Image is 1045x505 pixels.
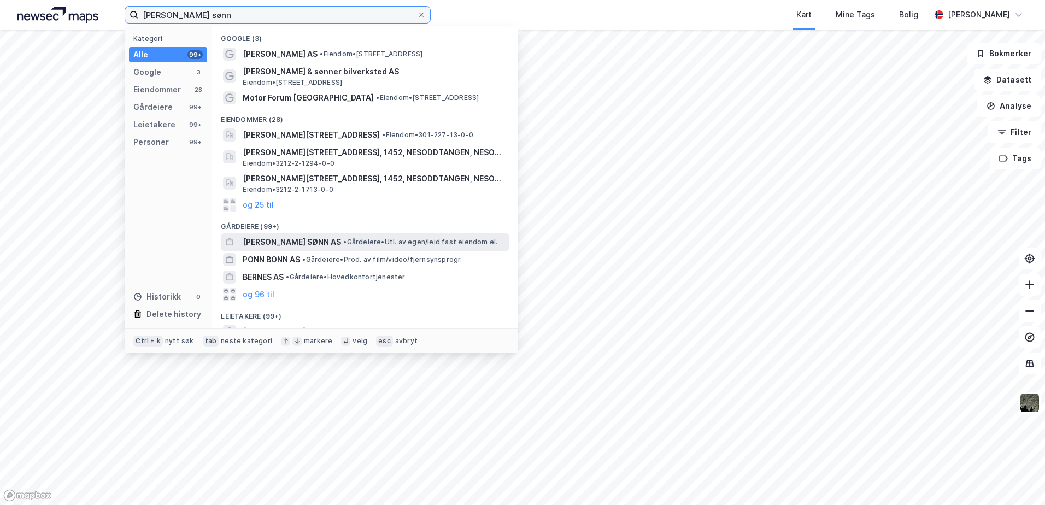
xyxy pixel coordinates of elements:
span: [PERSON_NAME] & sønner bilverksted AS [243,65,505,78]
span: • [286,273,289,281]
button: Bokmerker [967,43,1041,64]
span: [PERSON_NAME][STREET_ADDRESS], 1452, NESODDTANGEN, NESODDEN [243,172,505,185]
span: Gårdeiere • Utl. av egen/leid fast eiendom el. [343,238,497,246]
div: Alle [133,48,148,61]
div: 99+ [187,120,203,129]
button: Tags [990,148,1041,169]
span: • [320,50,323,58]
div: Google [133,66,161,79]
img: 9k= [1019,392,1040,413]
button: og 25 til [243,198,274,212]
div: Delete history [146,308,201,321]
div: tab [203,336,219,347]
span: [PERSON_NAME] SØNN AS [243,236,341,249]
span: Eiendom • 3212-2-1294-0-0 [243,159,334,168]
div: 99+ [187,138,203,146]
span: Motor Forum [GEOGRAPHIC_DATA] [243,91,374,104]
div: Google (3) [212,26,518,45]
div: 3 [194,68,203,77]
span: Eiendom • [STREET_ADDRESS] [320,50,422,58]
button: og 96 til [243,288,274,301]
div: Eiendommer [133,83,181,96]
img: logo.a4113a55bc3d86da70a041830d287a7e.svg [17,7,98,23]
span: [PERSON_NAME][STREET_ADDRESS], 1452, NESODDTANGEN, NESODDEN [243,146,505,159]
div: Gårdeiere (99+) [212,214,518,233]
span: • [343,238,347,246]
a: Mapbox homepage [3,489,51,502]
span: [PERSON_NAME] SØNN AS [243,325,341,338]
div: nytt søk [165,337,194,345]
div: 28 [194,85,203,94]
div: Ctrl + k [133,336,163,347]
span: • [382,131,385,139]
div: Mine Tags [836,8,875,21]
div: Bolig [899,8,918,21]
span: • [376,93,379,102]
span: Gårdeiere • Hovedkontortjenester [286,273,405,281]
div: markere [304,337,332,345]
input: Søk på adresse, matrikkel, gårdeiere, leietakere eller personer [138,7,417,23]
div: 99+ [187,50,203,59]
iframe: Chat Widget [990,453,1045,505]
div: Historikk [133,290,181,303]
div: Kategori [133,34,207,43]
span: Eiendom • 3212-2-1713-0-0 [243,185,333,194]
div: avbryt [395,337,418,345]
div: Gårdeiere [133,101,173,114]
span: Eiendom • 301-227-13-0-0 [382,131,473,139]
span: [PERSON_NAME][STREET_ADDRESS] [243,128,380,142]
button: Filter [988,121,1041,143]
div: [PERSON_NAME] [948,8,1010,21]
button: Datasett [974,69,1041,91]
span: • [302,255,306,263]
span: Eiendom • [STREET_ADDRESS] [376,93,479,102]
span: BERNES AS [243,271,284,284]
div: Kontrollprogram for chat [990,453,1045,505]
div: Leietakere (99+) [212,303,518,323]
span: Gårdeiere • Prod. av film/video/fjernsynsprogr. [302,255,462,264]
span: Eiendom • [STREET_ADDRESS] [243,78,342,87]
span: [PERSON_NAME] AS [243,48,318,61]
div: Leietakere [133,118,175,131]
div: Kart [796,8,812,21]
button: Analyse [977,95,1041,117]
div: esc [376,336,393,347]
span: • [343,327,347,336]
div: 99+ [187,103,203,111]
span: Leietaker • Utl. av egen/leid fast eiendom el. [343,327,496,336]
div: velg [353,337,367,345]
div: Eiendommer (28) [212,107,518,126]
div: 0 [194,292,203,301]
div: Personer [133,136,169,149]
div: neste kategori [221,337,272,345]
span: PONN BONN AS [243,253,300,266]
